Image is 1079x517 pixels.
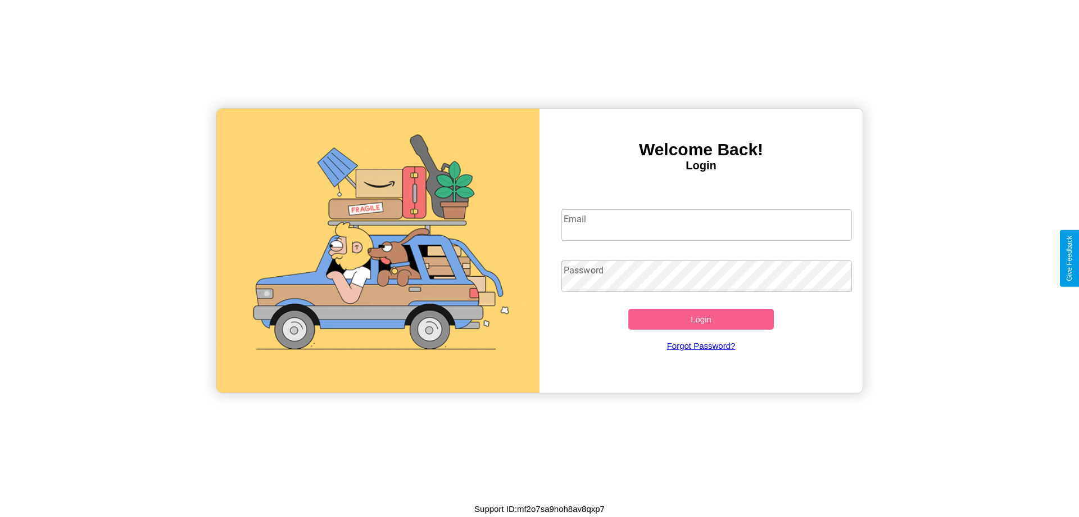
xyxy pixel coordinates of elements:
[628,309,774,330] button: Login
[474,501,605,516] p: Support ID: mf2o7sa9hoh8av8qxp7
[216,109,539,393] img: gif
[1066,236,1073,281] div: Give Feedback
[539,140,863,159] h3: Welcome Back!
[539,159,863,172] h4: Login
[556,330,847,362] a: Forgot Password?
